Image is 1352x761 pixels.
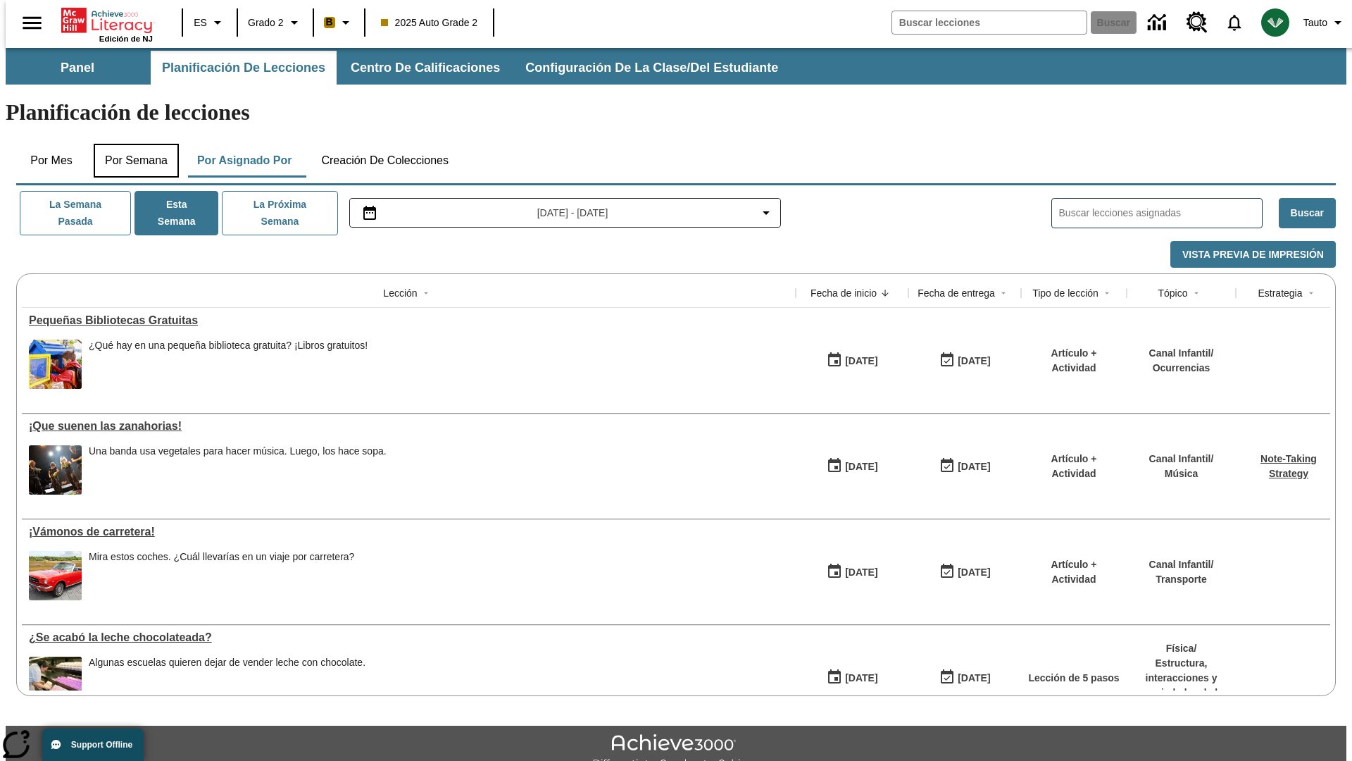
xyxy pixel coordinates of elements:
span: Configuración de la clase/del estudiante [525,60,778,76]
button: Escoja un nuevo avatar [1253,4,1298,41]
button: Centro de calificaciones [339,51,511,85]
button: 09/28/25: Último día en que podrá accederse la lección [934,559,995,586]
span: Centro de calificaciones [351,60,500,76]
button: Por semana [94,144,179,178]
div: [DATE] [845,669,877,687]
p: Canal Infantil / [1149,452,1214,466]
img: Un grupo de personas vestidas de negro toca música en un escenario. [29,445,82,495]
img: Un niño introduce la mano en una pequeña biblioteca gratuita llena de libros. [29,340,82,389]
span: Grado 2 [248,16,284,30]
button: Sort [1098,285,1115,302]
button: Support Offline [42,729,144,761]
div: Una banda usa vegetales para hacer música. Luego, los hace sopa. [89,445,387,495]
button: Sort [877,285,894,302]
button: Abrir el menú lateral [11,2,53,44]
span: 2025 Auto Grade 2 [381,16,478,30]
button: Perfil/Configuración [1298,10,1352,35]
div: Fecha de inicio [810,286,877,300]
div: [DATE] [845,458,877,476]
div: [DATE] [958,458,990,476]
button: Creación de colecciones [310,144,460,178]
div: Mira estos coches. ¿Cuál llevarías en un viaje por carretera? [89,551,354,563]
img: image [29,657,82,706]
div: ¿Qué hay en una pequeña biblioteca gratuita? ¡Libros gratuitos! [89,340,368,352]
button: Boost El color de la clase es anaranjado claro. Cambiar el color de la clase. [318,10,360,35]
div: [DATE] [958,352,990,370]
div: ¡Vámonos de carretera! [29,526,789,538]
p: Canal Infantil / [1149,557,1214,572]
p: Ocurrencias [1149,361,1214,376]
button: 09/28/25: Primer día en que estuvo disponible la lección [822,664,882,691]
p: Transporte [1149,572,1214,587]
a: ¿Se acabó la leche chocolateada?, Lecciones [29,631,789,644]
button: La semana pasada [20,191,131,235]
span: Mira estos coches. ¿Cuál llevarías en un viaje por carretera? [89,551,354,600]
h1: Planificación de lecciones [6,99,1346,125]
button: Grado: Grado 2, Elige un grado [242,10,308,35]
a: Notificaciones [1216,4,1253,41]
span: [DATE] - [DATE] [537,206,608,221]
div: Portada [61,5,153,43]
div: Estrategia [1258,286,1302,300]
button: Sort [995,285,1012,302]
div: Pequeñas Bibliotecas Gratuitas [29,314,789,327]
a: Centro de recursos, Se abrirá en una pestaña nueva. [1178,4,1216,42]
span: B [326,13,333,31]
button: Lenguaje: ES, Selecciona un idioma [187,10,232,35]
div: [DATE] [845,564,877,581]
div: Subbarra de navegación [6,51,791,85]
div: ¡Que suenen las zanahorias! [29,420,789,433]
button: Sort [418,285,434,302]
a: Note-Taking Strategy [1260,453,1317,479]
button: Sort [1303,285,1320,302]
div: Algunas escuelas quieren dejar de vender leche con chocolate. [89,657,365,706]
a: Centro de información [1139,4,1178,42]
button: 09/28/25: Último día en que podrá accederse la lección [934,664,995,691]
p: Física / [1134,641,1229,656]
button: Vista previa de impresión [1170,241,1336,268]
button: Panel [7,51,148,85]
div: Tópico [1158,286,1187,300]
a: ¡Vámonos de carretera!, Lecciones [29,526,789,538]
a: Pequeñas Bibliotecas Gratuitas, Lecciones [29,314,789,327]
button: Por asignado por [186,144,303,178]
div: Una banda usa vegetales para hacer música. Luego, los hace sopa. [89,445,387,457]
div: ¿Se acabó la leche chocolateada? [29,631,789,644]
button: La próxima semana [222,191,337,235]
p: Estructura, interacciones y propiedades de la materia [1134,656,1229,715]
div: Lección [383,286,417,300]
img: Un auto Ford Mustang rojo descapotable estacionado en un suelo adoquinado delante de un campo [29,551,82,600]
button: 10/01/25: Primer día en que estuvo disponible la lección [822,347,882,374]
button: 09/28/25: Último día en que podrá accederse la lección [934,453,995,480]
p: Artículo + Actividad [1028,452,1120,481]
span: Tauto [1303,16,1327,30]
button: 09/28/25: Primer día en que estuvo disponible la lección [822,559,882,586]
input: Buscar lecciones asignadas [1059,203,1262,223]
div: [DATE] [958,564,990,581]
div: Algunas escuelas quieren dejar de vender leche con chocolate. [89,657,365,669]
span: Edición de NJ [99,35,153,43]
button: Sort [1188,285,1205,302]
span: ES [194,16,207,30]
div: Tipo de lección [1032,286,1098,300]
p: Artículo + Actividad [1028,346,1120,376]
a: ¡Que suenen las zanahorias!, Lecciones [29,420,789,433]
span: Planificación de lecciones [162,60,325,76]
div: Fecha de entrega [918,286,995,300]
p: Artículo + Actividad [1028,557,1120,587]
button: Por mes [16,144,87,178]
input: Buscar campo [892,11,1087,34]
div: ¿Qué hay en una pequeña biblioteca gratuita? ¡Libros gratuitos! [89,340,368,389]
div: [DATE] [845,352,877,370]
a: Portada [61,6,153,35]
button: Configuración de la clase/del estudiante [514,51,789,85]
p: Música [1149,466,1214,481]
button: Esta semana [134,191,218,235]
p: Canal Infantil / [1149,346,1214,361]
button: Seleccione el intervalo de fechas opción del menú [356,204,775,221]
span: Support Offline [71,740,132,750]
svg: Collapse Date Range Filter [758,204,775,221]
